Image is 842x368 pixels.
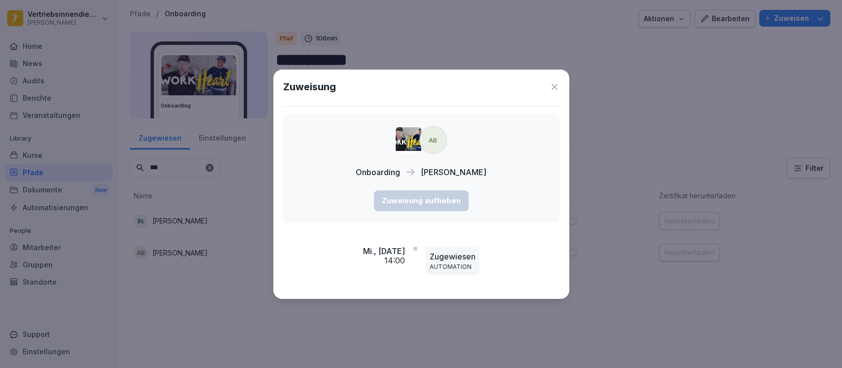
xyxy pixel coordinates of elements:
[356,166,400,178] p: Onboarding
[374,190,469,211] button: Zuweisung aufheben
[363,247,405,256] p: Mi., [DATE]
[396,127,421,153] img: xsq6pif1bkyf9agazq77nwco.png
[384,256,405,265] p: 14:00
[430,262,476,271] p: AUTOMATION
[419,126,447,154] div: AB
[421,166,486,178] p: [PERSON_NAME]
[382,195,461,206] div: Zuweisung aufheben
[430,251,476,262] p: Zugewiesen
[283,79,336,94] h1: Zuweisung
